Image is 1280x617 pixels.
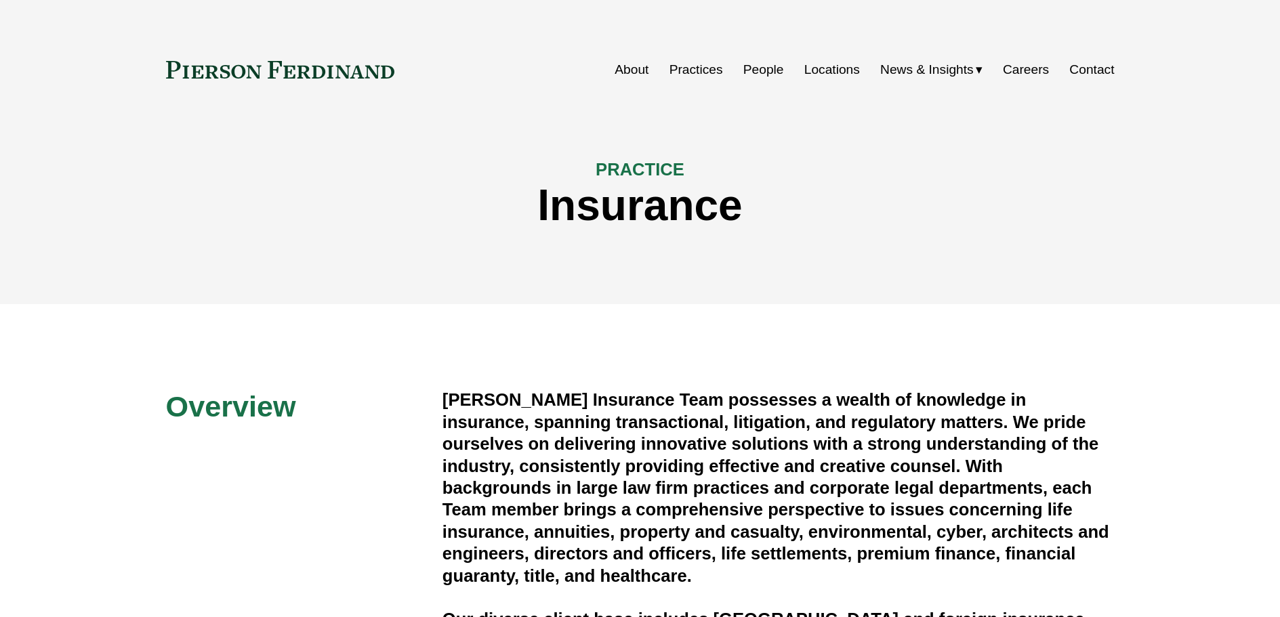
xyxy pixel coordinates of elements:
[1069,57,1114,83] a: Contact
[166,390,296,423] span: Overview
[880,58,974,82] span: News & Insights
[880,57,983,83] a: folder dropdown
[804,57,860,83] a: Locations
[743,57,784,83] a: People
[615,57,648,83] a: About
[596,160,684,179] span: PRACTICE
[669,57,723,83] a: Practices
[442,389,1115,587] h4: [PERSON_NAME] Insurance Team possesses a wealth of knowledge in insurance, spanning transactional...
[1003,57,1049,83] a: Careers
[166,181,1115,230] h1: Insurance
